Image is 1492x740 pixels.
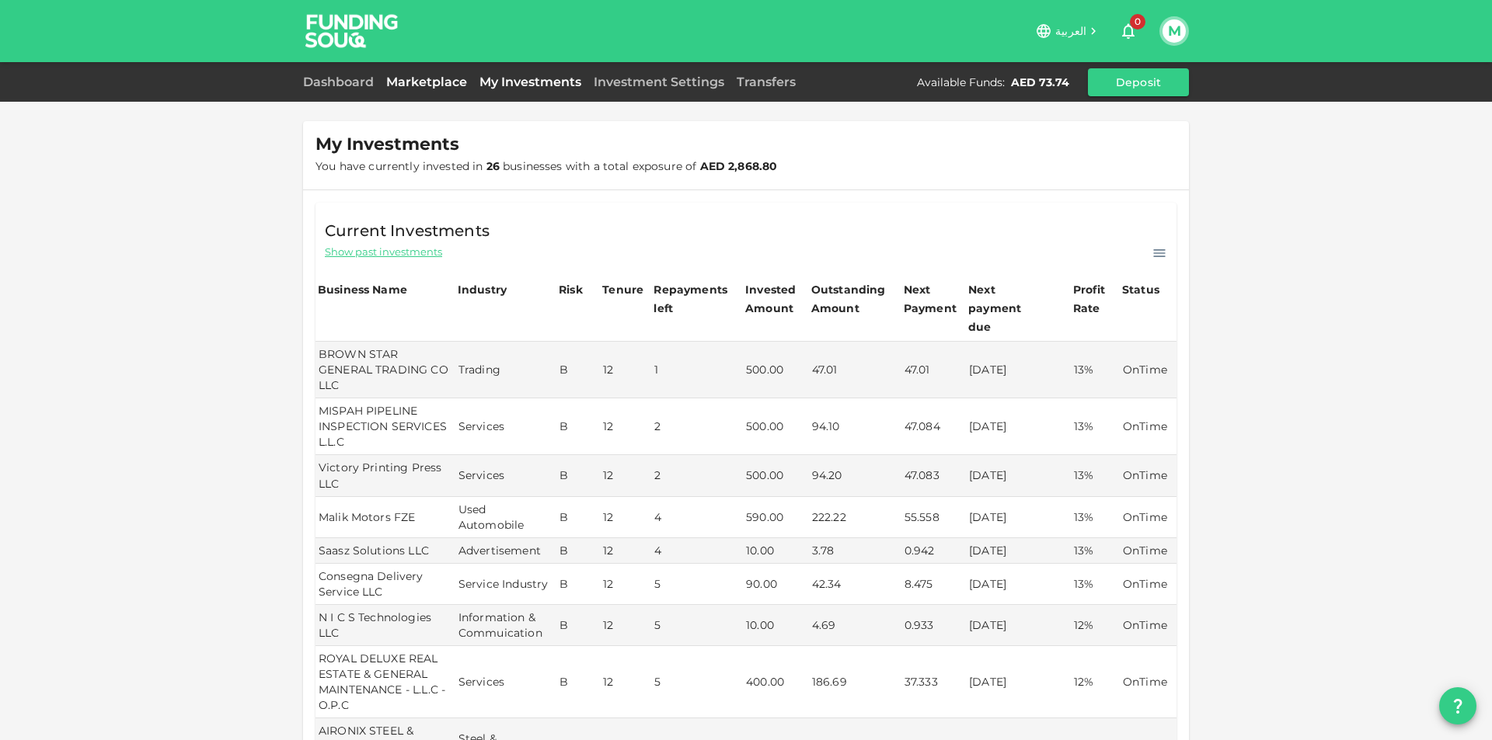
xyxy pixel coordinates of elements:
td: 4 [651,538,743,564]
td: 12 [600,455,651,496]
td: 13% [1071,538,1120,564]
td: BROWN STAR GENERAL TRADING CO LLC [315,342,455,398]
td: 1 [651,342,743,398]
div: Next Payment [904,280,964,318]
strong: AED 2,868.80 [700,159,778,173]
td: Services [455,646,556,718]
td: 13% [1071,455,1120,496]
td: [DATE] [966,564,1071,605]
td: Information & Commuication [455,605,556,646]
div: Business Name [318,280,407,299]
a: Transfers [730,75,802,89]
div: Tenure [602,280,643,299]
td: 500.00 [743,455,809,496]
td: 12% [1071,646,1120,718]
td: MISPAH PIPELINE INSPECTION SERVICES L.L.C [315,398,455,455]
div: Risk [559,280,590,299]
td: 5 [651,605,743,646]
td: B [556,455,600,496]
td: 13% [1071,398,1120,455]
div: Industry [458,280,507,299]
td: 4 [651,497,743,538]
td: 0.933 [901,605,966,646]
span: العربية [1055,24,1086,38]
td: OnTime [1120,455,1177,496]
div: Invested Amount [745,280,807,318]
td: [DATE] [966,538,1071,564]
div: Outstanding Amount [811,280,889,318]
td: OnTime [1120,342,1177,398]
a: Dashboard [303,75,380,89]
td: OnTime [1120,646,1177,718]
td: B [556,398,600,455]
td: 5 [651,646,743,718]
td: N I C S Technologies LLC [315,605,455,646]
span: You have currently invested in businesses with a total exposure of [315,159,777,173]
td: Consegna Delivery Service LLC [315,564,455,605]
div: Next payment due [968,280,1046,336]
span: Current Investments [325,218,490,243]
td: OnTime [1120,605,1177,646]
td: 0.942 [901,538,966,564]
td: 8.475 [901,564,966,605]
td: 5 [651,564,743,605]
td: 42.34 [809,564,901,605]
div: Status [1122,280,1161,299]
td: 222.22 [809,497,901,538]
span: My Investments [315,134,459,155]
td: 3.78 [809,538,901,564]
td: 94.20 [809,455,901,496]
button: 0 [1113,16,1144,47]
td: B [556,538,600,564]
td: 12 [600,398,651,455]
td: 37.333 [901,646,966,718]
a: Investment Settings [587,75,730,89]
td: [DATE] [966,342,1071,398]
td: [DATE] [966,497,1071,538]
td: 186.69 [809,646,901,718]
td: 4.69 [809,605,901,646]
td: Saasz Solutions LLC [315,538,455,564]
td: Trading [455,342,556,398]
td: 55.558 [901,497,966,538]
td: B [556,605,600,646]
td: Malik Motors FZE [315,497,455,538]
td: Used Automobile [455,497,556,538]
td: [DATE] [966,646,1071,718]
td: OnTime [1120,538,1177,564]
td: B [556,497,600,538]
div: Repayments left [654,280,731,318]
span: Show past investments [325,245,442,259]
td: [DATE] [966,398,1071,455]
td: 47.01 [809,342,901,398]
td: 12 [600,646,651,718]
td: 90.00 [743,564,809,605]
td: [DATE] [966,455,1071,496]
a: Marketplace [380,75,473,89]
td: OnTime [1120,398,1177,455]
div: Profit Rate [1073,280,1117,318]
div: Available Funds : [917,75,1005,90]
span: 0 [1130,14,1145,30]
td: 10.00 [743,605,809,646]
td: 47.01 [901,342,966,398]
td: 47.084 [901,398,966,455]
a: My Investments [473,75,587,89]
td: Service Industry [455,564,556,605]
td: 2 [651,398,743,455]
strong: 26 [486,159,500,173]
td: 2 [651,455,743,496]
td: ROYAL DELUXE REAL ESTATE & GENERAL MAINTENANCE - L.L.C - O.P.C [315,646,455,718]
td: 94.10 [809,398,901,455]
button: question [1439,687,1476,724]
td: OnTime [1120,497,1177,538]
td: [DATE] [966,605,1071,646]
td: 13% [1071,497,1120,538]
td: 590.00 [743,497,809,538]
td: Services [455,398,556,455]
td: 47.083 [901,455,966,496]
